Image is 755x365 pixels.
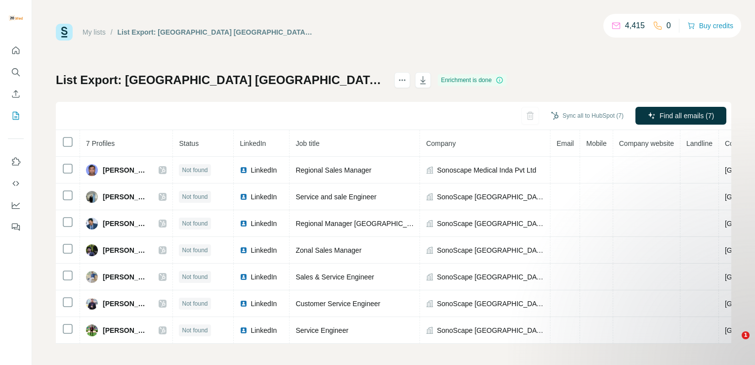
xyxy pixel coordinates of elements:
span: LinkedIn [251,299,277,309]
span: Not found [182,166,208,175]
h1: List Export: [GEOGRAPHIC_DATA] [GEOGRAPHIC_DATA] - [DATE] 12:35 [56,72,385,88]
img: LinkedIn logo [240,273,248,281]
span: SonoScape [GEOGRAPHIC_DATA] [437,272,544,282]
img: LinkedIn logo [240,193,248,201]
span: SonoScape [GEOGRAPHIC_DATA] [437,299,544,309]
span: Zonal Sales Manager [295,246,361,254]
span: Service and sale Engineer [295,193,376,201]
span: 1 [742,331,750,339]
span: Regional Manager [GEOGRAPHIC_DATA] [295,220,426,228]
span: Sales & Service Engineer [295,273,374,281]
span: Not found [182,192,208,201]
img: LinkedIn logo [240,220,248,228]
span: Email [556,139,574,147]
span: [PERSON_NAME] [103,192,149,202]
span: [PERSON_NAME] [103,245,149,255]
img: LinkedIn logo [240,166,248,174]
span: [PERSON_NAME] [103,165,149,175]
button: My lists [8,107,24,125]
button: Use Surfe API [8,175,24,192]
img: Avatar [86,271,98,283]
img: LinkedIn logo [240,246,248,254]
span: Sonoscape Medical Inda Pvt Ltd [437,165,536,175]
span: Not found [182,299,208,308]
span: SonoScape [GEOGRAPHIC_DATA] [437,325,544,335]
span: LinkedIn [251,165,277,175]
img: Avatar [8,10,24,26]
button: Find all emails (7) [635,107,726,125]
img: Avatar [86,244,98,256]
span: [PERSON_NAME] [103,325,149,335]
span: [PERSON_NAME] [103,219,149,228]
span: Not found [182,273,208,281]
img: Avatar [86,218,98,229]
span: LinkedIn [251,325,277,335]
span: Not found [182,246,208,255]
span: 7 Profiles [86,139,115,147]
span: SonoScape [GEOGRAPHIC_DATA] [437,219,544,228]
span: Landline [686,139,713,147]
button: Buy credits [687,19,733,33]
a: My lists [83,28,106,36]
span: Not found [182,219,208,228]
button: Dashboard [8,196,24,214]
p: 0 [667,20,671,32]
span: LinkedIn [240,139,266,147]
img: LinkedIn logo [240,326,248,334]
span: SonoScape [GEOGRAPHIC_DATA] [437,192,544,202]
button: Enrich CSV [8,85,24,103]
span: Job title [295,139,319,147]
button: Sync all to HubSpot (7) [544,108,630,123]
span: LinkedIn [251,219,277,228]
button: Search [8,63,24,81]
span: LinkedIn [251,192,277,202]
img: Surfe Logo [56,24,73,41]
span: Find all emails (7) [660,111,714,121]
span: [PERSON_NAME] [103,299,149,309]
span: SonoScape [GEOGRAPHIC_DATA] [437,245,544,255]
button: Quick start [8,42,24,59]
li: / [111,27,113,37]
span: LinkedIn [251,245,277,255]
iframe: Intercom live chat [721,331,745,355]
button: Use Surfe on LinkedIn [8,153,24,171]
div: Enrichment is done [438,74,506,86]
span: Not found [182,326,208,335]
span: Company [426,139,456,147]
img: LinkedIn logo [240,300,248,308]
img: Avatar [86,298,98,310]
span: Service Engineer [295,326,348,334]
span: Mobile [586,139,606,147]
div: List Export: [GEOGRAPHIC_DATA] [GEOGRAPHIC_DATA] - [DATE] 12:35 [118,27,314,37]
span: Company website [619,139,674,147]
p: 4,415 [625,20,645,32]
button: actions [394,72,410,88]
span: Status [179,139,199,147]
span: [PERSON_NAME] [103,272,149,282]
span: Regional Sales Manager [295,166,371,174]
span: Customer Service Engineer [295,300,380,308]
img: Avatar [86,324,98,336]
span: LinkedIn [251,272,277,282]
span: Country [725,139,749,147]
img: Avatar [86,191,98,203]
img: Avatar [86,164,98,176]
button: Feedback [8,218,24,236]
